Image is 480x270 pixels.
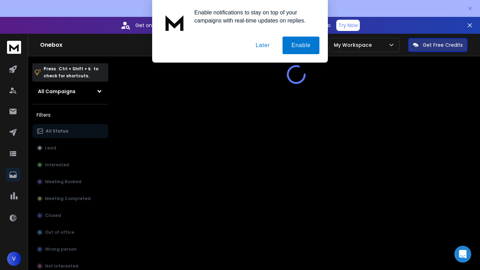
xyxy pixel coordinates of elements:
button: Later [247,37,278,54]
h3: Filters [32,110,108,120]
button: Enable [283,37,319,54]
span: Ctrl + Shift + k [58,65,92,73]
div: Enable notifications to stay on top of your campaigns with real-time updates on replies. [189,8,319,25]
button: V [7,252,21,266]
h1: All Campaigns [38,88,76,95]
div: Open Intercom Messenger [454,246,471,263]
p: Press to check for shortcuts. [44,65,98,79]
button: All Campaigns [32,84,108,98]
img: notification icon [161,8,189,37]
